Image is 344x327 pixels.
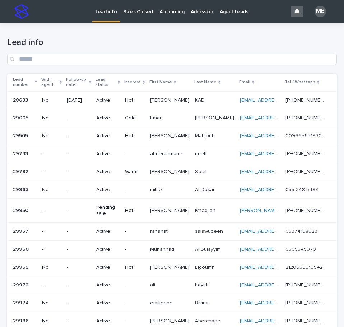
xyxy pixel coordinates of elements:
[285,281,327,288] p: [PHONE_NUMBER]
[195,167,208,175] p: Souit
[13,227,30,235] p: 29957
[150,263,191,271] p: [PERSON_NAME]
[14,4,29,19] img: stacker-logo-s-only.png
[195,114,236,121] p: [PERSON_NAME]
[96,115,119,121] p: Active
[240,151,321,156] a: [EMAIL_ADDRESS][DOMAIN_NAME]
[285,206,327,214] p: [PHONE_NUMBER]
[195,245,222,253] p: Al Sulayyim
[195,317,222,324] p: Aberchane
[125,247,144,253] p: -
[240,133,321,138] a: [EMAIL_ADDRESS][DOMAIN_NAME]
[150,185,163,193] p: milfie
[240,187,321,192] a: [EMAIL_ADDRESS][DOMAIN_NAME]
[96,282,119,288] p: Active
[67,133,90,139] p: -
[285,245,317,253] p: 0505545970
[7,54,337,65] div: Search
[13,206,30,214] p: 29950
[7,127,337,145] tr: 2950529505 No-ActiveHot[PERSON_NAME][PERSON_NAME] MahjoubMahjoub [EMAIL_ADDRESS][DOMAIN_NAME] 009...
[42,282,61,288] p: -
[150,167,191,175] p: [PERSON_NAME]
[195,263,217,271] p: Elgoumhi
[7,91,337,109] tr: 2863328633 No[DATE]ActiveHot[PERSON_NAME][PERSON_NAME] KADIKADI [EMAIL_ADDRESS][DOMAIN_NAME] [PHO...
[125,318,144,324] p: -
[150,281,157,288] p: ali
[150,206,191,214] p: Alexan Agatino
[96,169,119,175] p: Active
[125,151,144,157] p: -
[67,318,90,324] p: -
[7,258,337,276] tr: 2996529965 No-ActiveHot[PERSON_NAME][PERSON_NAME] ElgoumhiElgoumhi [EMAIL_ADDRESS][DOMAIN_NAME] 2...
[96,133,119,139] p: Active
[125,208,144,214] p: Hot
[67,169,90,175] p: -
[285,185,320,193] p: ‭055 348 5494‬
[13,76,33,89] p: Lead number
[150,96,191,103] p: [PERSON_NAME]
[195,281,210,288] p: bayırlı
[42,208,61,214] p: -
[194,78,217,86] p: Last Name
[7,276,337,294] tr: 2997229972 --Active-aliali bayırlıbayırlı [EMAIL_ADDRESS][DOMAIN_NAME] [PHONE_NUMBER][PHONE_NUMBER]
[7,199,337,223] tr: 2995029950 --Pending saleHot[PERSON_NAME][PERSON_NAME] IynedjianIynedjian [PERSON_NAME][EMAIL_ADD...
[13,96,29,103] p: 28633
[240,229,321,234] a: [EMAIL_ADDRESS][DOMAIN_NAME]
[96,300,119,306] p: Active
[42,300,61,306] p: No
[96,76,116,89] p: Lead status
[7,240,337,258] tr: 2996029960 --Active-MuhannadMuhannad Al SulayyimAl Sulayyim [EMAIL_ADDRESS][DOMAIN_NAME] 05055459...
[42,169,61,175] p: -
[7,37,337,48] h1: Lead info
[7,109,337,127] tr: 2900529005 No-ActiveColdEmanEman [PERSON_NAME][PERSON_NAME] [EMAIL_ADDRESS][PERSON_NAME][DOMAIN_N...
[67,282,90,288] p: -
[13,245,30,253] p: 29960
[96,151,119,157] p: Active
[125,133,144,139] p: Hot
[125,264,144,271] p: Hot
[7,145,337,163] tr: 2973329733 --Active-abderahmaneabderahmane guettguett [EMAIL_ADDRESS][DOMAIN_NAME] [PHONE_NUMBER]...
[67,229,90,235] p: -
[195,149,208,157] p: guett
[96,229,119,235] p: Active
[96,318,119,324] p: Active
[67,208,90,214] p: -
[285,317,327,324] p: [PHONE_NUMBER]
[150,149,184,157] p: abderahmane
[239,78,250,86] p: Email
[285,167,327,175] p: [PHONE_NUMBER]
[285,263,324,271] p: 2120659919542
[96,187,119,193] p: Active
[150,114,164,121] p: Eman
[285,114,327,121] p: [PHONE_NUMBER]
[96,264,119,271] p: Active
[42,264,61,271] p: No
[150,227,169,235] p: rahanat
[67,115,90,121] p: -
[42,187,61,193] p: No
[125,300,144,306] p: -
[67,97,90,103] p: [DATE]
[195,299,210,306] p: Bivina
[41,76,57,89] p: With agent
[42,151,61,157] p: -
[42,133,61,139] p: No
[125,97,144,103] p: Hot
[195,185,217,193] p: Al-Dosari
[285,299,327,306] p: [PHONE_NUMBER]
[125,115,144,121] p: Cold
[42,97,61,103] p: No
[124,78,141,86] p: Interest
[7,181,337,199] tr: 2986329863 No-Active-milfiemilfie Al-DosariAl-Dosari [EMAIL_ADDRESS][DOMAIN_NAME] ‭055 348 5494‬‭...
[67,264,90,271] p: -
[150,245,176,253] p: Muhannad
[42,247,61,253] p: -
[13,149,29,157] p: 29733
[150,132,191,139] p: [PERSON_NAME]
[67,187,90,193] p: -
[240,169,321,174] a: [EMAIL_ADDRESS][DOMAIN_NAME]
[7,163,337,181] tr: 2978229782 --ActiveWarm[PERSON_NAME][PERSON_NAME] SouitSouit [EMAIL_ADDRESS][DOMAIN_NAME] [PHONE_...
[150,299,174,306] p: emilienne
[13,317,30,324] p: 29986
[285,78,315,86] p: Tel / Whatsapp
